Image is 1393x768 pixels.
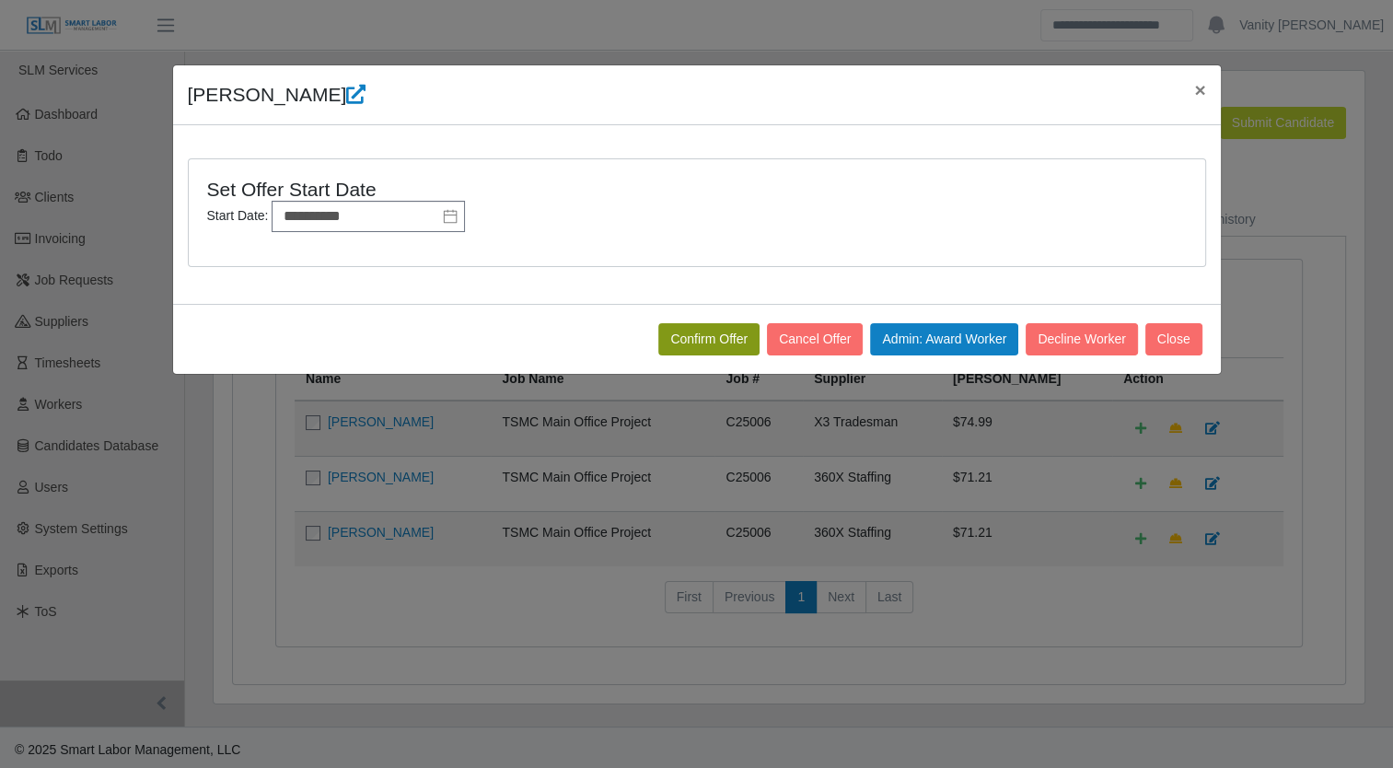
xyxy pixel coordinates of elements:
button: Confirm Offer [658,323,760,355]
button: Close [1179,65,1220,114]
button: Cancel Offer [767,323,863,355]
label: Start Date: [207,206,269,226]
h4: [PERSON_NAME] [188,80,366,110]
button: Close [1145,323,1202,355]
button: Admin: Award Worker [870,323,1018,355]
h4: Set Offer Start Date [207,178,935,201]
button: Decline Worker [1026,323,1137,355]
span: × [1194,79,1205,100]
